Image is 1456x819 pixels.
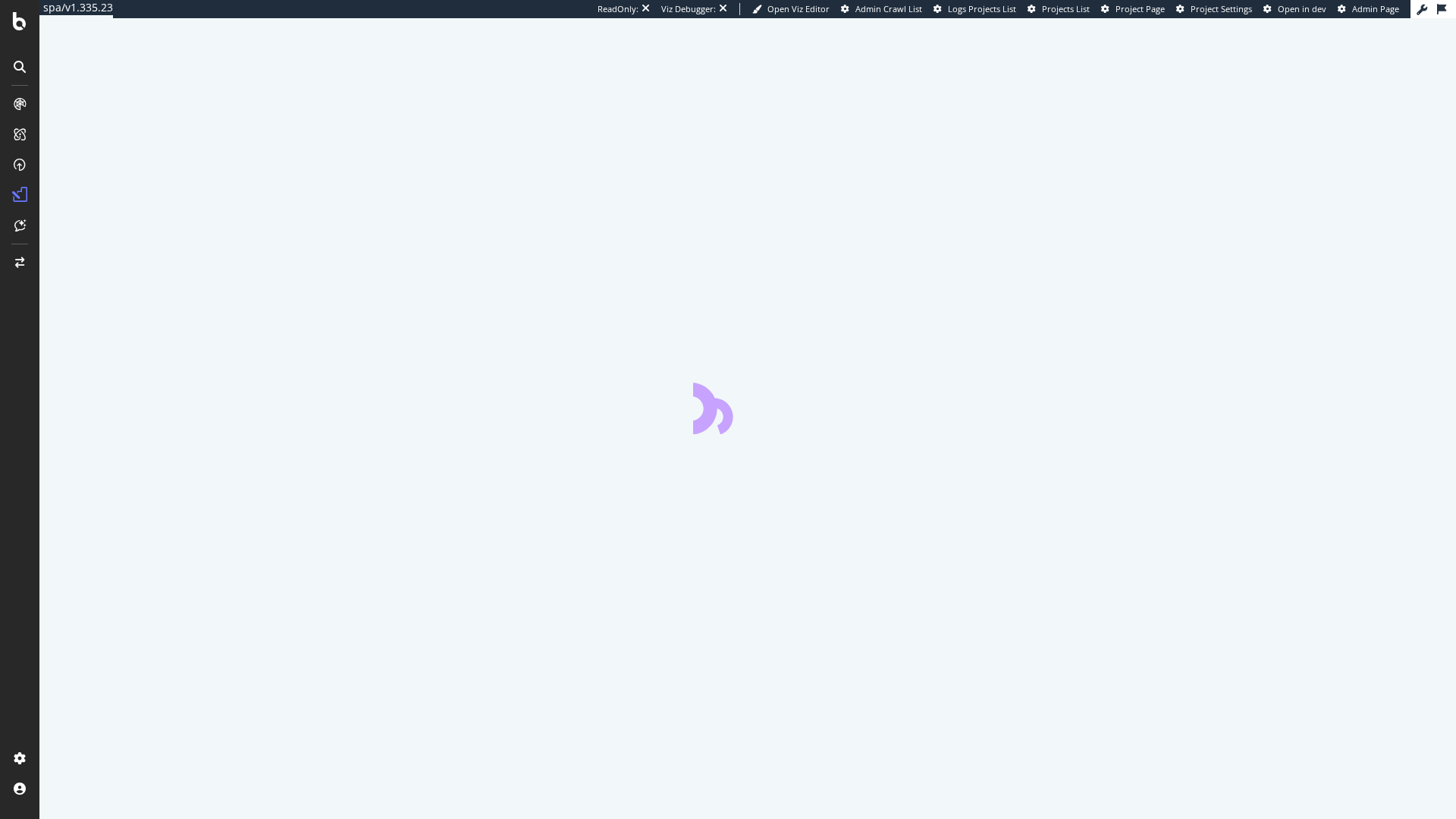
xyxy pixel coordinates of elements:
[693,380,802,434] div: animation
[1191,3,1252,14] span: Project Settings
[934,3,1016,15] a: Logs Projects List
[1338,3,1399,15] a: Admin Page
[598,3,639,15] div: ReadOnly:
[948,3,1016,14] span: Logs Projects List
[1101,3,1165,15] a: Project Page
[1116,3,1165,14] span: Project Page
[661,3,716,15] div: Viz Debugger:
[1176,3,1252,15] a: Project Settings
[1042,3,1090,14] span: Projects List
[752,3,830,15] a: Open Viz Editor
[1028,3,1090,15] a: Projects List
[1263,3,1326,15] a: Open in dev
[855,3,922,14] span: Admin Crawl List
[1278,3,1326,14] span: Open in dev
[1352,3,1399,14] span: Admin Page
[767,3,830,14] span: Open Viz Editor
[841,3,922,15] a: Admin Crawl List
